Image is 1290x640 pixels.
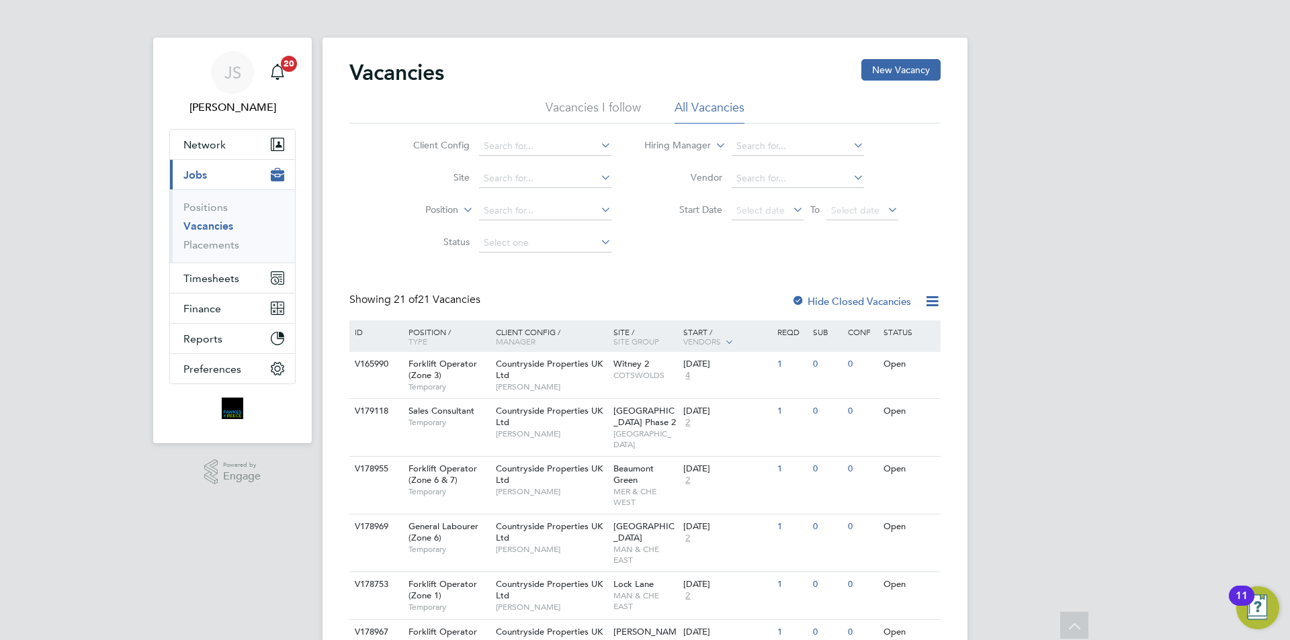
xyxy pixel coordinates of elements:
nav: Main navigation [153,38,312,443]
label: Start Date [645,203,722,216]
span: Vendors [683,336,721,347]
label: Position [381,203,458,217]
span: Powered by [223,459,261,471]
span: 21 Vacancies [394,293,480,306]
span: JS [224,64,241,81]
div: Open [880,514,939,539]
span: 21 of [394,293,418,306]
span: To [806,201,824,218]
button: Finance [170,293,295,323]
button: New Vacancy [861,59,941,81]
span: Forklift Operator (Zone 6 & 7) [408,463,477,486]
label: Client Config [392,139,470,151]
div: 0 [845,457,879,482]
span: [PERSON_NAME] [496,486,607,497]
span: Preferences [183,363,241,375]
span: 2 [683,417,692,428]
div: [DATE] [683,406,771,417]
input: Search for... [732,137,864,156]
span: Sales Consultant [408,405,474,416]
span: [PERSON_NAME] [496,602,607,612]
h2: Vacancies [349,59,444,86]
div: [DATE] [683,521,771,533]
span: Beaumont Green [613,463,654,486]
span: Countryside Properties UK Ltd [496,405,603,428]
div: 0 [810,399,845,424]
input: Search for... [732,169,864,188]
li: Vacancies I follow [546,99,641,124]
div: V178969 [351,514,398,539]
a: Powered byEngage [204,459,261,485]
div: 1 [774,399,809,424]
input: Select one [479,234,611,253]
div: 0 [810,457,845,482]
div: [DATE] [683,359,771,370]
span: Countryside Properties UK Ltd [496,463,603,486]
div: Open [880,352,939,377]
label: Vendor [645,171,722,183]
div: [DATE] [683,627,771,638]
label: Hide Closed Vacancies [791,295,911,308]
div: Site / [610,320,681,353]
div: V179118 [351,399,398,424]
div: 1 [774,457,809,482]
span: 2 [683,533,692,544]
div: Position / [398,320,492,353]
input: Search for... [479,137,611,156]
div: 0 [810,352,845,377]
span: Countryside Properties UK Ltd [496,358,603,381]
div: 0 [845,572,879,597]
div: [DATE] [683,579,771,590]
span: [PERSON_NAME] [496,544,607,555]
div: 0 [845,399,879,424]
div: Start / [680,320,774,354]
div: Client Config / [492,320,610,353]
label: Status [392,236,470,248]
div: 0 [845,514,879,539]
button: Preferences [170,354,295,383]
span: MER & CHE WEST [613,486,677,507]
span: Lock Lane [613,578,654,590]
div: [DATE] [683,463,771,475]
div: Open [880,572,939,597]
span: 4 [683,370,692,381]
span: Select date [736,204,785,216]
span: Forklift Operator (Zone 3) [408,358,477,381]
span: Site Group [613,336,659,347]
a: Go to home page [169,398,296,419]
span: Select date [831,204,879,216]
button: Open Resource Center, 11 new notifications [1236,586,1279,629]
input: Search for... [479,201,611,220]
span: Jobs [183,169,207,181]
div: 0 [845,352,879,377]
span: MAN & CHE EAST [613,590,677,611]
div: V178753 [351,572,398,597]
div: Conf [845,320,879,343]
label: Hiring Manager [634,139,711,152]
a: Vacancies [183,220,233,232]
img: bromak-logo-retina.png [222,398,243,419]
span: [PERSON_NAME] [496,428,607,439]
div: Open [880,399,939,424]
input: Search for... [479,169,611,188]
button: Reports [170,324,295,353]
span: Network [183,138,226,151]
button: Network [170,130,295,159]
span: 2 [683,590,692,602]
label: Site [392,171,470,183]
div: 0 [810,572,845,597]
div: Jobs [170,189,295,263]
span: Temporary [408,486,489,497]
a: JS[PERSON_NAME] [169,51,296,116]
div: V165990 [351,352,398,377]
span: [PERSON_NAME] [496,381,607,392]
span: Reports [183,332,222,345]
div: 11 [1236,596,1248,613]
span: Julia Scholes [169,99,296,116]
div: V178955 [351,457,398,482]
a: Placements [183,238,239,251]
button: Jobs [170,160,295,189]
span: Manager [496,336,535,347]
div: Status [880,320,939,343]
span: MAN & CHE EAST [613,544,677,565]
